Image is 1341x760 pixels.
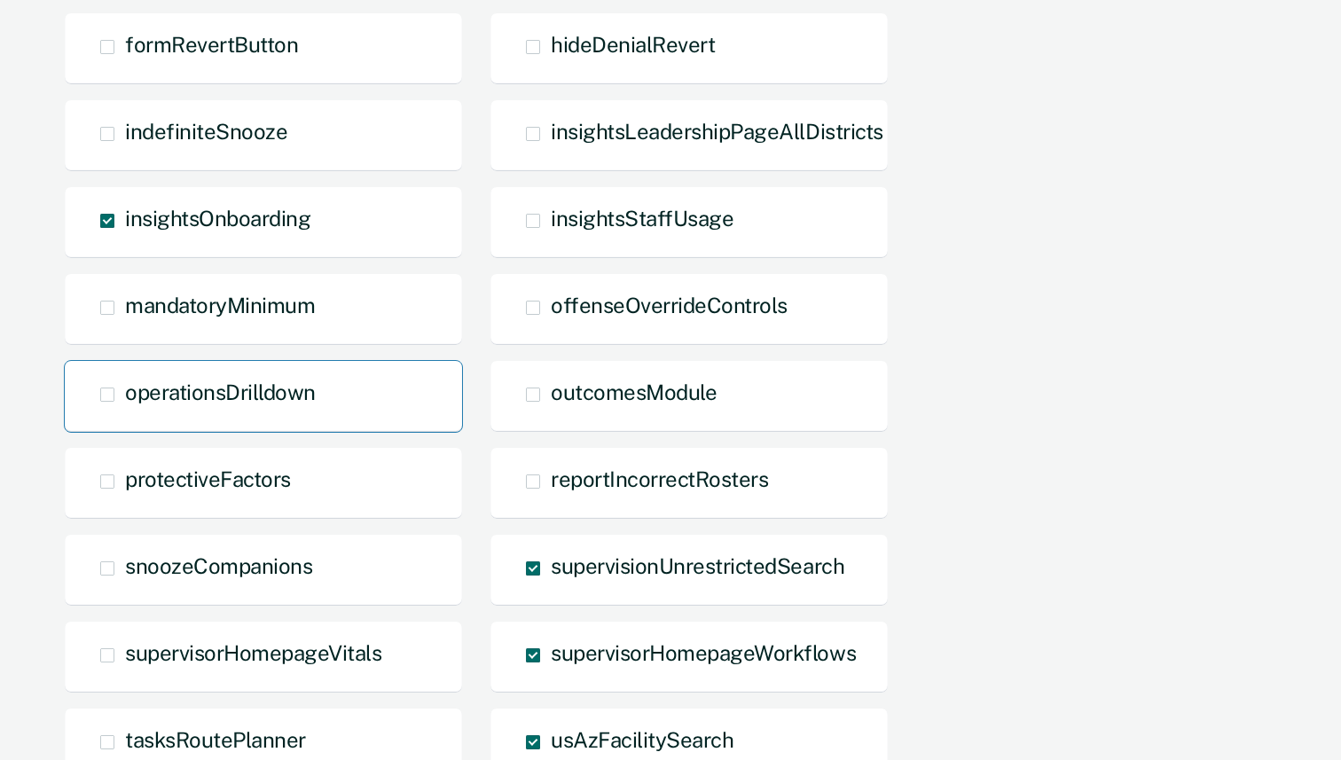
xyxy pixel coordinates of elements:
[125,293,315,317] span: mandatoryMinimum
[551,640,856,665] span: supervisorHomepageWorkflows
[551,380,717,404] span: outcomesModule
[551,553,844,578] span: supervisionUnrestrictedSearch
[551,119,883,144] span: insightsLeadershipPageAllDistricts
[125,727,306,752] span: tasksRoutePlanner
[125,380,316,404] span: operationsDrilldown
[125,640,381,665] span: supervisorHomepageVitals
[551,206,733,231] span: insightsStaffUsage
[125,553,312,578] span: snoozeCompanions
[551,293,788,317] span: offenseOverrideControls
[125,119,287,144] span: indefiniteSnooze
[125,32,298,57] span: formRevertButton
[551,32,715,57] span: hideDenialRevert
[551,466,768,491] span: reportIncorrectRosters
[125,206,310,231] span: insightsOnboarding
[125,466,291,491] span: protectiveFactors
[551,727,733,752] span: usAzFacilitySearch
